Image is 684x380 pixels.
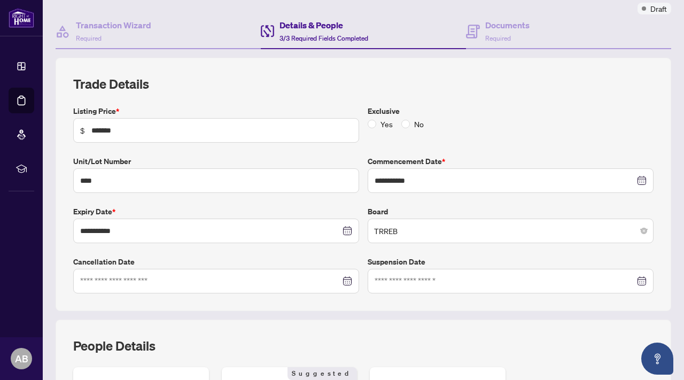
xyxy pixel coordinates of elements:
[641,343,673,375] button: Open asap
[368,206,654,218] label: Board
[279,34,368,42] span: 3/3 Required Fields Completed
[410,118,428,130] span: No
[287,367,357,380] span: Suggested
[376,118,397,130] span: Yes
[15,351,28,366] span: AB
[73,256,359,268] label: Cancellation Date
[73,337,156,354] h2: People Details
[73,105,359,117] label: Listing Price
[76,19,151,32] h4: Transaction Wizard
[73,156,359,167] label: Unit/Lot Number
[368,105,654,117] label: Exclusive
[485,19,530,32] h4: Documents
[368,256,654,268] label: Suspension Date
[9,8,34,28] img: logo
[368,156,654,167] label: Commencement Date
[73,75,654,92] h2: Trade Details
[80,125,85,136] span: $
[641,228,647,234] span: close-circle
[485,34,511,42] span: Required
[650,3,667,14] span: Draft
[76,34,102,42] span: Required
[279,19,368,32] h4: Details & People
[374,221,647,241] span: TRREB
[73,206,359,218] label: Expiry Date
